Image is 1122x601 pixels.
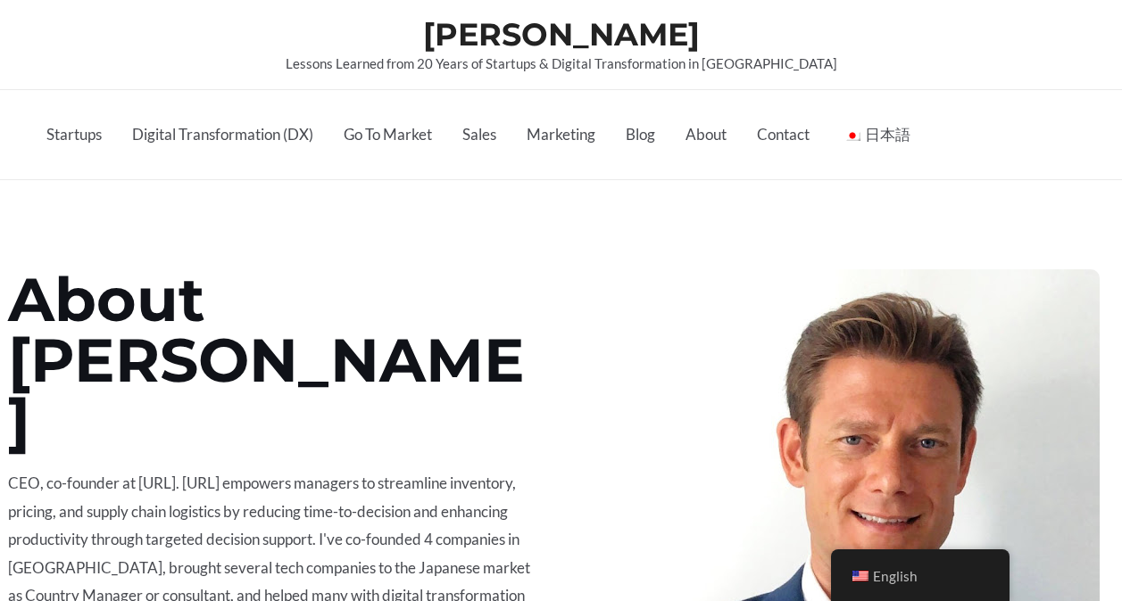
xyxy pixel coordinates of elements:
[447,90,511,179] a: Sales
[8,269,538,451] h1: About [PERSON_NAME]
[31,90,926,179] nav: Primary Site Navigation
[511,90,611,179] a: Marketing
[328,90,447,179] a: Go To Market
[825,90,926,179] a: ja日本語
[742,90,825,179] a: Contact
[286,54,837,74] p: Lessons Learned from 20 Years of Startups & Digital Transformation in [GEOGRAPHIC_DATA]
[611,90,670,179] a: Blog
[31,90,117,179] a: Startups
[423,15,700,54] a: [PERSON_NAME]
[117,90,328,179] a: Digital Transformation (DX)
[844,130,860,141] img: 日本語
[670,90,742,179] a: About
[865,125,910,144] span: 日本語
